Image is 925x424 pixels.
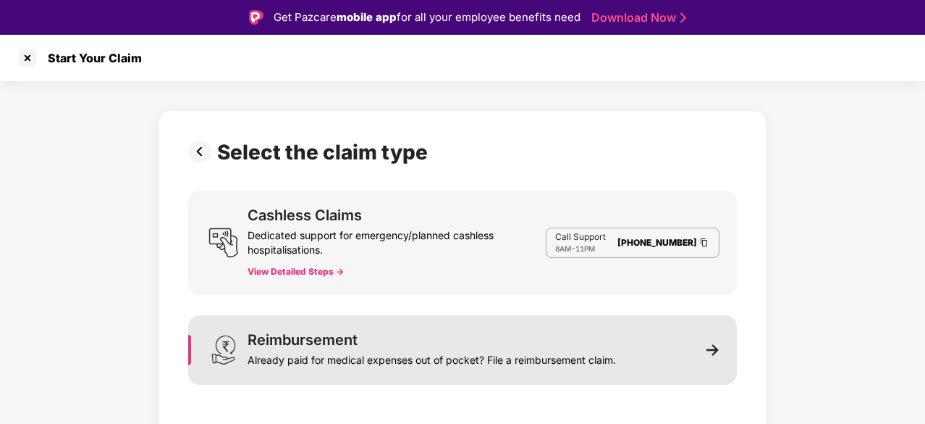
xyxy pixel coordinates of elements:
[555,243,606,254] div: -
[337,10,397,24] strong: mobile app
[680,10,686,25] img: Stroke
[706,344,719,357] img: svg+xml;base64,PHN2ZyB3aWR0aD0iMTEiIGhlaWdodD0iMTEiIHZpZXdCb3g9IjAgMCAxMSAxMSIgZmlsbD0ibm9uZSIgeG...
[208,228,239,258] img: svg+xml;base64,PHN2ZyB3aWR0aD0iMjQiIGhlaWdodD0iMjUiIHZpZXdCb3g9IjAgMCAyNCAyNSIgZmlsbD0ibm9uZSIgeG...
[248,347,616,367] div: Already paid for medical expenses out of pocket? File a reimbursement claim.
[555,244,571,253] span: 8AM
[698,236,710,249] img: Clipboard Icon
[217,140,434,165] div: Select the claim type
[188,140,217,163] img: svg+xml;base64,PHN2ZyBpZD0iUHJldi0zMngzMiIgeG1sbnM9Imh0dHA6Ly93d3cudzMub3JnLzIwMDAvc3ZnIiB3aWR0aD...
[248,266,344,278] button: View Detailed Steps ->
[274,9,580,26] div: Get Pazcare for all your employee benefits need
[248,223,546,257] div: Dedicated support for emergency/planned cashless hospitalisations.
[555,231,606,243] p: Call Support
[208,335,239,365] img: svg+xml;base64,PHN2ZyB3aWR0aD0iMjQiIGhlaWdodD0iMzEiIHZpZXdCb3g9IjAgMCAyNCAzMSIgZmlsbD0ibm9uZSIgeG...
[248,333,358,347] div: Reimbursement
[249,10,263,25] img: Logo
[575,244,595,253] span: 11PM
[248,208,362,223] div: Cashless Claims
[39,51,142,65] div: Start Your Claim
[591,10,682,25] a: Download Now
[617,237,697,248] a: [PHONE_NUMBER]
